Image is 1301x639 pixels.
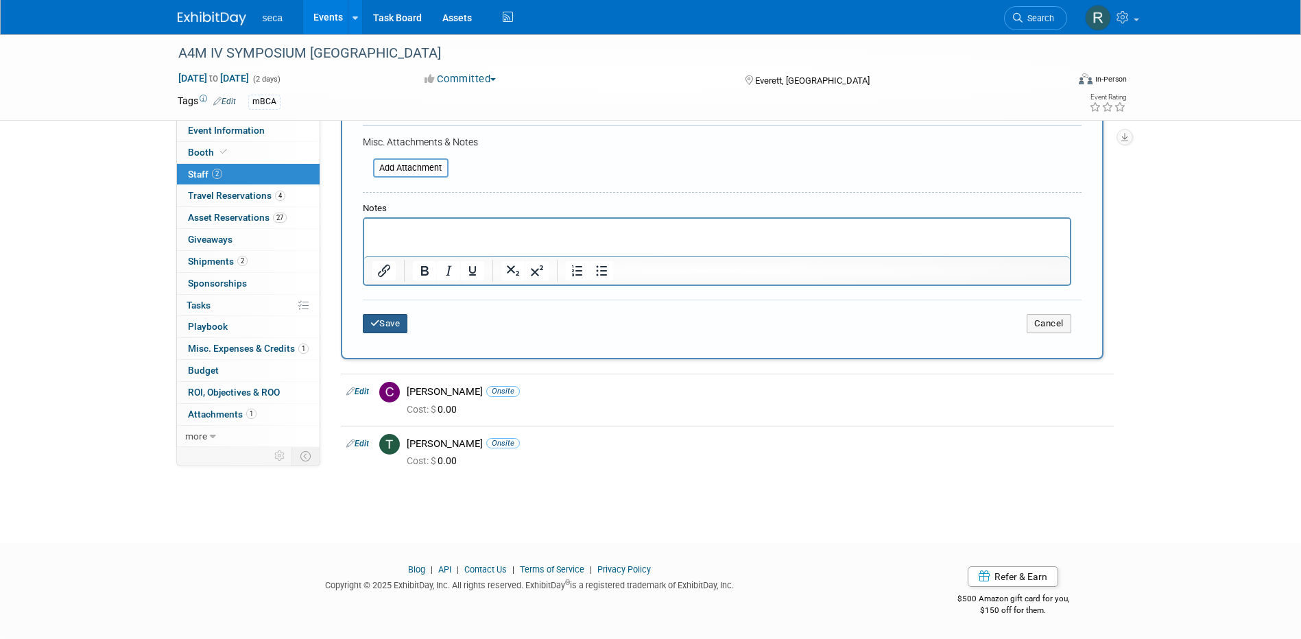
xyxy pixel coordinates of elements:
button: Subscript [501,261,525,280]
a: Privacy Policy [597,564,651,575]
button: Italic [437,261,460,280]
span: Shipments [188,256,248,267]
span: more [185,431,207,442]
button: Committed [420,72,501,86]
span: 0.00 [407,404,462,415]
div: [PERSON_NAME] [407,385,1108,398]
a: Shipments2 [177,251,320,272]
span: Cost: $ [407,455,438,466]
div: Misc. Attachments & Notes [363,135,1082,149]
a: Giveaways [177,229,320,250]
span: Event Information [188,125,265,136]
a: Budget [177,360,320,381]
span: | [509,564,518,575]
span: 1 [246,409,256,419]
a: Edit [346,439,369,448]
a: Edit [346,387,369,396]
button: Cancel [1027,314,1071,333]
a: Attachments1 [177,404,320,425]
td: Personalize Event Tab Strip [268,447,292,465]
span: 2 [237,256,248,266]
span: Search [1023,13,1054,23]
span: Budget [188,365,219,376]
img: Format-Inperson.png [1079,73,1093,84]
a: Tasks [177,295,320,316]
span: Asset Reservations [188,212,287,223]
iframe: Rich Text Area [364,219,1070,256]
a: Staff2 [177,164,320,185]
span: 1 [298,343,309,354]
span: to [207,73,220,84]
span: | [453,564,462,575]
span: Tasks [187,300,211,311]
button: Superscript [525,261,549,280]
span: 4 [275,191,285,201]
div: Event Rating [1089,94,1126,101]
img: T.jpg [379,434,400,455]
a: Search [1004,6,1067,30]
a: Event Information [177,120,320,141]
span: Giveaways [188,234,232,245]
a: Sponsorships [177,273,320,294]
span: Attachments [188,409,256,420]
td: Toggle Event Tabs [291,447,320,465]
div: In-Person [1095,74,1127,84]
button: Bold [413,261,436,280]
span: seca [263,12,283,23]
span: 27 [273,213,287,223]
span: 2 [212,169,222,179]
img: C.jpg [379,382,400,402]
div: $150 off for them. [903,605,1124,616]
span: Everett, [GEOGRAPHIC_DATA] [755,75,870,86]
span: [DATE] [DATE] [178,72,250,84]
img: Rachel Jordan [1085,5,1111,31]
button: Numbered list [566,261,589,280]
sup: ® [565,579,570,586]
button: Bullet list [590,261,613,280]
a: ROI, Objectives & ROO [177,382,320,403]
img: ExhibitDay [178,12,246,25]
a: Contact Us [464,564,507,575]
span: Cost: $ [407,404,438,415]
span: | [427,564,436,575]
span: | [586,564,595,575]
a: Edit [213,97,236,106]
div: Event Format [986,71,1127,92]
a: Travel Reservations4 [177,185,320,206]
div: Copyright © 2025 ExhibitDay, Inc. All rights reserved. ExhibitDay is a registered trademark of Ex... [178,576,883,592]
span: Sponsorships [188,278,247,289]
td: Tags [178,94,236,110]
a: Terms of Service [520,564,584,575]
a: Booth [177,142,320,163]
div: Notes [363,202,1071,215]
div: A4M IV SYMPOSIUM [GEOGRAPHIC_DATA] [174,41,1047,66]
a: Blog [408,564,425,575]
i: Booth reservation complete [220,148,227,156]
button: Underline [461,261,484,280]
span: Staff [188,169,222,180]
span: Booth [188,147,230,158]
div: $500 Amazon gift card for you, [903,584,1124,616]
button: Save [363,314,408,333]
span: Misc. Expenses & Credits [188,343,309,354]
span: Travel Reservations [188,190,285,201]
span: Onsite [486,386,520,396]
span: Onsite [486,438,520,448]
div: [PERSON_NAME] [407,437,1108,450]
a: API [438,564,451,575]
button: Insert/edit link [372,261,396,280]
a: Misc. Expenses & Credits1 [177,338,320,359]
a: more [177,426,320,447]
a: Refer & Earn [968,566,1058,587]
span: Playbook [188,321,228,332]
a: Playbook [177,316,320,337]
span: ROI, Objectives & ROO [188,387,280,398]
a: Asset Reservations27 [177,207,320,228]
span: (2 days) [252,75,281,84]
div: mBCA [248,95,281,109]
span: 0.00 [407,455,462,466]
